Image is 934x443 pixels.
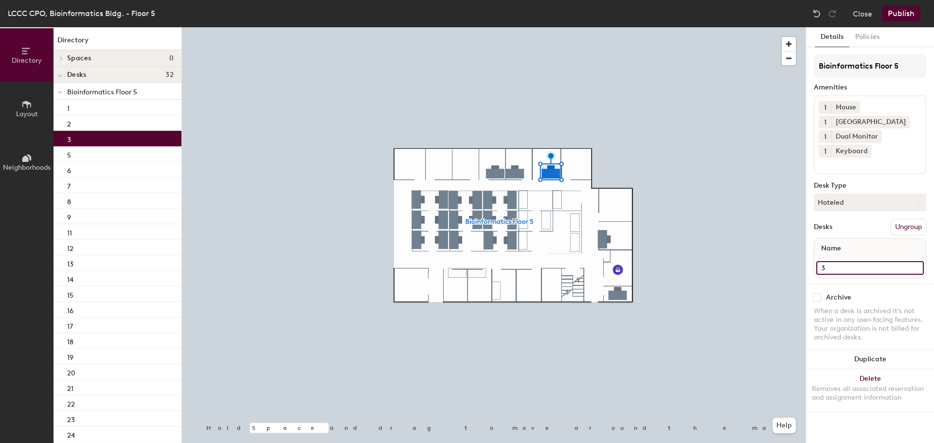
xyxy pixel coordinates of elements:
[12,56,42,65] span: Directory
[54,35,181,50] h1: Directory
[814,194,926,211] button: Hoteled
[814,223,832,231] div: Desks
[67,382,73,393] p: 21
[67,413,75,424] p: 23
[812,385,928,402] div: Removes all associated reservation and assignment information
[8,7,155,19] div: LCCC CPO, Bioinformatics Bldg. - Floor 5
[67,179,71,191] p: 7
[891,219,926,235] button: Ungroup
[165,71,174,79] span: 32
[824,146,826,157] span: 1
[67,54,91,62] span: Spaces
[831,116,910,128] div: [GEOGRAPHIC_DATA]
[853,6,872,21] button: Close
[816,240,846,257] span: Name
[806,369,934,412] button: DeleteRemoves all associated reservation and assignment information
[16,110,38,118] span: Layout
[67,133,71,144] p: 3
[67,351,73,362] p: 19
[814,84,926,91] div: Amenities
[824,117,826,127] span: 1
[812,9,822,18] img: Undo
[67,117,71,128] p: 2
[67,397,75,408] p: 22
[67,366,75,377] p: 20
[819,130,831,143] button: 1
[67,257,73,268] p: 13
[67,148,71,159] p: 5
[824,103,826,113] span: 1
[67,195,71,206] p: 8
[67,428,75,440] p: 24
[831,145,872,158] div: Keyboard
[819,145,831,158] button: 1
[67,273,73,284] p: 14
[814,182,926,190] div: Desk Type
[824,132,826,142] span: 1
[819,101,831,114] button: 1
[67,335,73,346] p: 18
[67,71,86,79] span: Desks
[819,116,831,128] button: 1
[849,27,885,47] button: Policies
[67,304,73,315] p: 16
[815,27,849,47] button: Details
[826,294,851,301] div: Archive
[67,102,70,113] p: 1
[67,164,71,175] p: 6
[67,319,73,331] p: 17
[772,418,796,433] button: Help
[816,261,924,275] input: Unnamed desk
[67,226,72,237] p: 11
[67,88,137,96] span: Bioinformatics Floor 5
[831,130,882,143] div: Dual Monitor
[827,9,837,18] img: Redo
[67,211,71,222] p: 9
[67,288,73,300] p: 15
[169,54,174,62] span: 0
[3,163,51,172] span: Neighborhoods
[806,350,934,369] button: Duplicate
[814,307,926,342] div: When a desk is archived it's not active in any user-facing features. Your organization is not bil...
[831,101,860,114] div: Mouse
[67,242,73,253] p: 12
[882,6,920,21] button: Publish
